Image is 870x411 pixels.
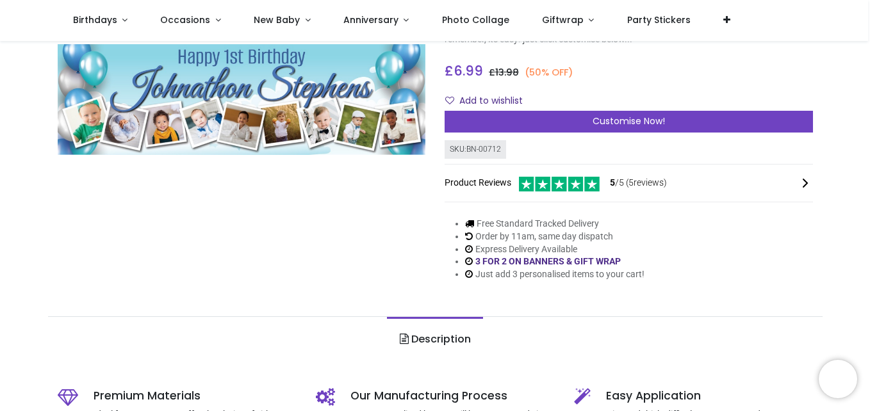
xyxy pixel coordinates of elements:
small: (50% OFF) [525,66,573,79]
span: Occasions [160,13,210,26]
span: £ [445,61,483,80]
div: Product Reviews [445,175,813,192]
span: 13.98 [495,66,519,79]
i: Add to wishlist [445,96,454,105]
span: 6.99 [454,61,483,80]
img: Personalised 1st Birthday Banner - Blue Balloons - Custom Name & 9 Photo Upload [58,44,426,155]
h5: Easy Application [606,388,813,404]
span: Anniversary [343,13,398,26]
li: Free Standard Tracked Delivery [465,218,644,230]
span: Party Stickers [627,13,691,26]
span: 5 [610,177,615,188]
span: Customise Now! [593,115,665,127]
h5: Premium Materials [94,388,297,404]
span: Birthdays [73,13,117,26]
span: £ [489,66,519,79]
h5: Our Manufacturing Process [350,388,555,404]
a: 3 FOR 2 ON BANNERS & GIFT WRAP [475,256,621,266]
span: New Baby [254,13,300,26]
a: Description [387,317,482,362]
span: Giftwrap [542,13,584,26]
iframe: Brevo live chat [819,360,857,398]
span: Photo Collage [442,13,509,26]
span: /5 ( 5 reviews) [610,177,667,189]
button: Add to wishlistAdd to wishlist [445,90,534,112]
div: SKU: BN-00712 [445,140,506,159]
li: Express Delivery Available [465,243,644,256]
li: Order by 11am, same day dispatch [465,230,644,243]
li: Just add 3 personalised items to your cart! [465,268,644,281]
